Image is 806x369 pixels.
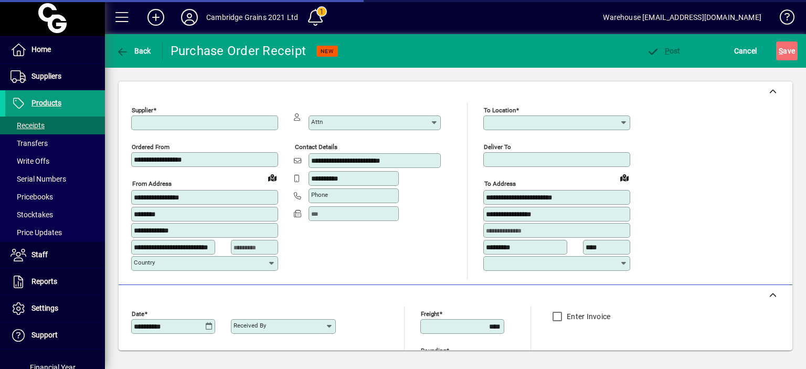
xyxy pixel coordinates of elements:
[31,277,57,286] span: Reports
[173,8,206,27] button: Profile
[5,117,105,134] a: Receipts
[5,206,105,224] a: Stocktakes
[10,121,45,130] span: Receipts
[5,242,105,268] a: Staff
[665,47,670,55] span: P
[5,296,105,322] a: Settings
[31,72,61,80] span: Suppliers
[421,346,446,354] mat-label: Rounding
[603,9,761,26] div: Warehouse [EMAIL_ADDRESS][DOMAIN_NAME]
[5,134,105,152] a: Transfers
[731,41,760,60] button: Cancel
[5,269,105,295] a: Reports
[132,143,169,151] mat-label: Ordered from
[5,64,105,90] a: Suppliers
[139,8,173,27] button: Add
[565,311,610,322] label: Enter Invoice
[5,170,105,188] a: Serial Numbers
[31,99,61,107] span: Products
[10,210,53,219] span: Stocktakes
[311,118,323,125] mat-label: Attn
[484,107,516,114] mat-label: To location
[311,191,328,198] mat-label: Phone
[10,157,49,165] span: Write Offs
[772,2,793,36] a: Knowledge Base
[776,41,798,60] button: Save
[31,45,51,54] span: Home
[116,47,151,55] span: Back
[5,152,105,170] a: Write Offs
[134,259,155,266] mat-label: Country
[10,139,48,147] span: Transfers
[779,43,795,59] span: ave
[105,41,163,60] app-page-header-button: Back
[113,41,154,60] button: Back
[644,41,683,60] button: Post
[646,47,681,55] span: ost
[5,37,105,63] a: Home
[10,175,66,183] span: Serial Numbers
[31,250,48,259] span: Staff
[484,143,511,151] mat-label: Deliver To
[10,193,53,201] span: Pricebooks
[206,9,298,26] div: Cambridge Grains 2021 Ltd
[31,304,58,312] span: Settings
[616,169,633,186] a: View on map
[5,188,105,206] a: Pricebooks
[321,48,334,55] span: NEW
[132,310,144,317] mat-label: Date
[5,224,105,241] a: Price Updates
[734,43,757,59] span: Cancel
[132,107,153,114] mat-label: Supplier
[31,331,58,339] span: Support
[5,322,105,349] a: Support
[234,322,266,329] mat-label: Received by
[10,228,62,237] span: Price Updates
[264,169,281,186] a: View on map
[421,310,439,317] mat-label: Freight
[171,43,306,59] div: Purchase Order Receipt
[779,47,783,55] span: S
